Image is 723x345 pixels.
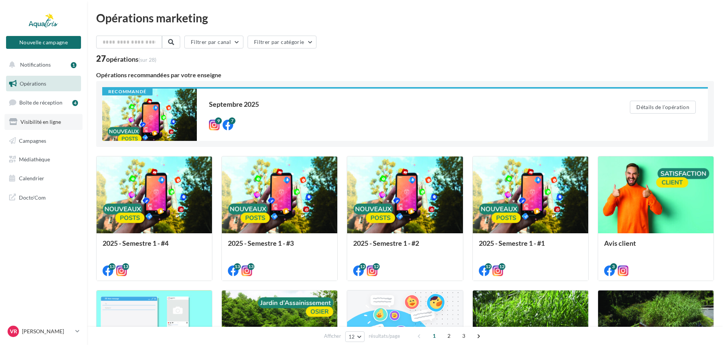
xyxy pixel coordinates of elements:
span: Médiathèque [19,156,50,162]
button: Détails de l'opération [630,101,696,114]
div: opérations [106,56,156,62]
span: (sur 28) [139,56,156,63]
div: 13 [122,263,129,270]
button: Filtrer par canal [184,36,243,48]
div: 13 [109,263,115,270]
div: 12 [499,263,505,270]
div: Septembre 2025 [209,101,600,108]
a: Calendrier [5,170,83,186]
a: VR [PERSON_NAME] [6,324,81,339]
span: 1 [428,330,440,342]
span: Afficher [324,333,341,340]
div: 9 [215,117,222,124]
div: 1 [71,62,76,68]
div: Opérations recommandées par votre enseigne [96,72,714,78]
div: 2025 - Semestre 1 - #4 [103,239,206,254]
div: 12 [485,263,492,270]
p: [PERSON_NAME] [22,328,72,335]
span: Opérations [20,80,46,87]
span: Calendrier [19,175,44,181]
div: 12 [373,263,380,270]
a: Médiathèque [5,151,83,167]
a: Docto'Com [5,189,83,205]
span: 12 [349,334,355,340]
span: Docto'Com [19,192,46,202]
div: 2025 - Semestre 1 - #3 [228,239,331,254]
div: 27 [96,55,156,63]
div: Avis client [604,239,707,254]
div: 2025 - Semestre 1 - #1 [479,239,582,254]
a: Campagnes [5,133,83,149]
button: Notifications 1 [5,57,79,73]
div: 4 [72,100,78,106]
button: 12 [345,331,365,342]
div: 3 [610,263,617,270]
div: 13 [234,263,241,270]
div: 7 [229,117,235,124]
div: 12 [359,263,366,270]
button: Nouvelle campagne [6,36,81,49]
span: résultats/page [369,333,400,340]
div: Opérations marketing [96,12,714,23]
span: Notifications [20,61,51,68]
span: 3 [458,330,470,342]
span: Campagnes [19,137,46,144]
span: Visibilité en ligne [20,119,61,125]
span: Boîte de réception [19,99,62,106]
div: 13 [248,263,254,270]
a: Opérations [5,76,83,92]
a: Visibilité en ligne [5,114,83,130]
div: 2025 - Semestre 1 - #2 [353,239,457,254]
span: 2 [443,330,455,342]
span: VR [10,328,17,335]
button: Filtrer par catégorie [248,36,316,48]
div: Recommandé [102,89,153,95]
a: Boîte de réception4 [5,94,83,111]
